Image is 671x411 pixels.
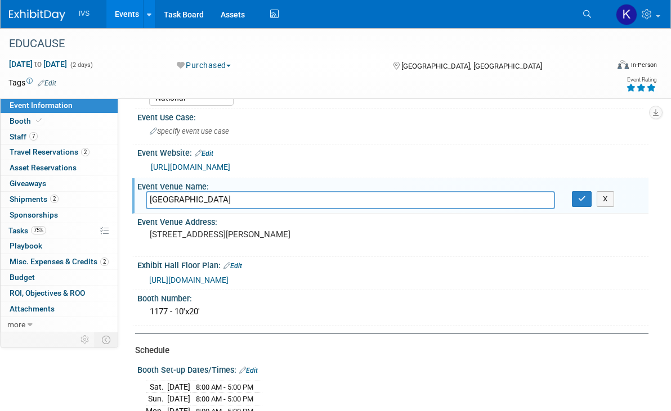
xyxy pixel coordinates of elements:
span: 8:00 AM - 5:00 PM [196,383,253,391]
pre: [STREET_ADDRESS][PERSON_NAME] [150,229,338,240]
div: Event Venue Name: [137,178,648,192]
div: Exhibit Hall Floor Plan: [137,257,648,272]
a: Staff7 [1,129,118,144]
span: ROI, Objectives & ROO [10,288,85,297]
img: Format-Inperson.png [618,60,629,69]
a: Tasks75% [1,223,118,238]
span: IVS [79,10,90,17]
a: Budget [1,270,118,285]
td: Tags [8,77,56,88]
span: Specify event use case [150,127,229,136]
div: Booth Number: [137,290,648,304]
span: to [33,60,43,69]
span: Event Information [10,101,73,110]
a: Misc. Expenses & Credits2 [1,254,118,269]
a: Booth [1,114,118,129]
span: 2 [100,258,109,266]
a: Edit [239,367,258,374]
td: [DATE] [167,381,190,393]
span: 8:00 AM - 5:00 PM [196,395,253,403]
span: [GEOGRAPHIC_DATA], [GEOGRAPHIC_DATA] [401,62,542,70]
a: Edit [195,150,213,157]
img: Kate Wroblewski [616,4,637,25]
div: In-Person [630,61,657,69]
div: Schedule [135,345,640,356]
span: Shipments [10,195,59,204]
span: 7 [29,132,38,141]
td: Sun. [146,393,167,405]
div: EDUCAUSE [5,34,594,54]
div: Event Venue Address: [137,214,648,228]
span: Giveaways [10,179,46,188]
span: [DATE] [DATE] [8,59,68,69]
td: [DATE] [167,393,190,405]
div: Event Format [556,58,657,75]
a: [URL][DOMAIN_NAME] [149,275,229,284]
a: Playbook [1,238,118,254]
td: Sat. [146,381,167,393]
span: Playbook [10,241,42,250]
a: Attachments [1,301,118,317]
span: Misc. Expenses & Credits [10,257,109,266]
a: Event Information [1,98,118,113]
div: Event Website: [137,144,648,159]
button: X [597,191,614,207]
a: Giveaways [1,176,118,191]
div: Event Rating [626,77,656,83]
a: Edit [38,79,56,87]
span: Tasks [8,226,46,235]
span: 75% [31,226,46,234]
span: Attachments [10,304,55,313]
a: Edit [223,262,242,270]
td: Toggle Event Tabs [95,332,118,347]
i: Booth reservation complete [36,118,42,124]
img: ExhibitDay [9,10,65,21]
button: Purchased [173,60,235,71]
div: Booth Set-up Dates/Times: [137,362,648,376]
span: (2 days) [69,61,93,69]
div: Event Use Case: [137,109,648,123]
td: Personalize Event Tab Strip [75,332,95,347]
a: [URL][DOMAIN_NAME] [151,162,230,171]
div: 1177 - 10'x20' [146,303,640,320]
span: Travel Reservations [10,147,90,156]
a: ROI, Objectives & ROO [1,286,118,301]
span: 2 [50,195,59,203]
span: 2 [81,148,90,156]
span: Budget [10,273,35,282]
span: Asset Reservations [10,163,77,172]
a: Asset Reservations [1,160,118,175]
span: Sponsorships [10,210,58,219]
a: Travel Reservations2 [1,144,118,160]
span: Staff [10,132,38,141]
span: Booth [10,116,44,125]
span: more [7,320,25,329]
a: Shipments2 [1,192,118,207]
a: Sponsorships [1,207,118,223]
a: more [1,317,118,332]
